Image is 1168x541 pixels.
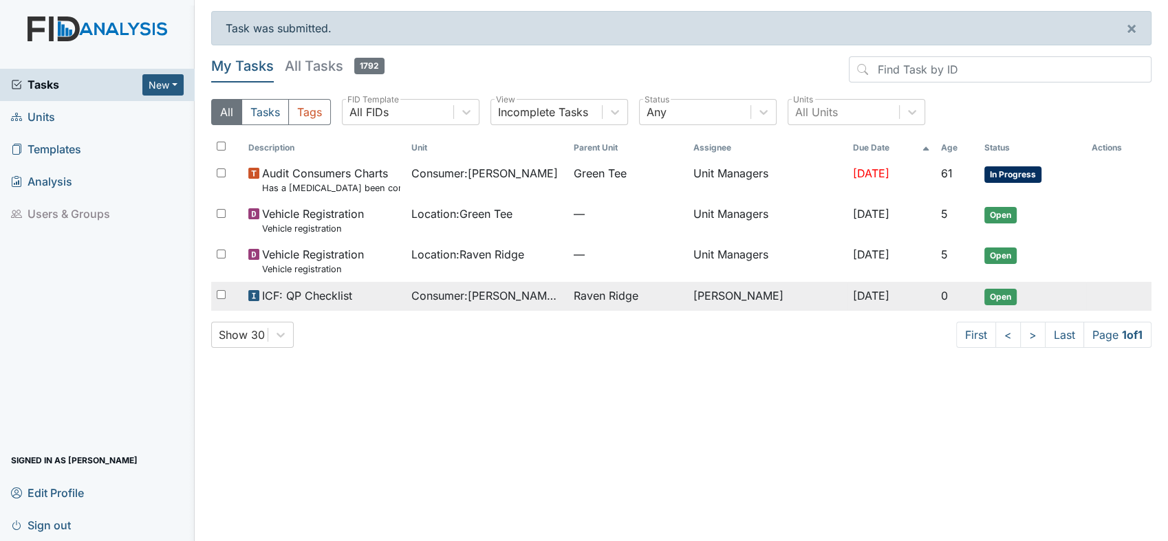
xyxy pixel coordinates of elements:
[941,166,953,180] span: 61
[984,247,1017,264] span: Open
[984,207,1017,223] span: Open
[219,327,265,343] div: Show 30
[956,322,996,348] a: First
[941,289,948,302] span: 0
[688,159,847,200] td: Unit Managers
[647,104,667,120] div: Any
[984,289,1017,305] span: Open
[1020,322,1046,348] a: >
[853,289,889,302] span: [DATE]
[847,136,936,159] th: Toggle SortBy
[688,241,847,281] td: Unit Managers
[574,206,682,222] span: —
[262,263,364,276] small: Vehicle registration
[936,136,979,159] th: Toggle SortBy
[11,450,138,471] span: Signed in as [PERSON_NAME]
[1045,322,1084,348] a: Last
[795,104,838,120] div: All Units
[211,11,1151,45] div: Task was submitted.
[941,247,948,261] span: 5
[1086,136,1151,159] th: Actions
[354,58,385,74] span: 1792
[142,74,184,96] button: New
[574,165,627,181] span: Green Tee
[411,206,512,222] span: Location : Green Tee
[411,246,524,263] span: Location : Raven Ridge
[853,247,889,261] span: [DATE]
[262,246,364,276] span: Vehicle Registration Vehicle registration
[11,139,81,160] span: Templates
[406,136,569,159] th: Toggle SortBy
[288,99,331,125] button: Tags
[349,104,389,120] div: All FIDs
[262,222,364,235] small: Vehicle registration
[956,322,1151,348] nav: task-pagination
[211,99,331,125] div: Type filter
[11,76,142,93] a: Tasks
[1126,18,1137,38] span: ×
[11,171,72,192] span: Analysis
[849,56,1151,82] input: Find Task by ID
[574,287,638,304] span: Raven Ridge
[498,104,588,120] div: Incomplete Tasks
[1122,328,1143,342] strong: 1 of 1
[984,166,1041,183] span: In Progress
[211,56,274,76] h5: My Tasks
[211,99,242,125] button: All
[217,142,226,151] input: Toggle All Rows Selected
[853,166,889,180] span: [DATE]
[262,165,400,195] span: Audit Consumers Charts Has a colonoscopy been completed for all males and females over 50 or is t...
[568,136,688,159] th: Toggle SortBy
[411,165,558,181] span: Consumer : [PERSON_NAME]
[1083,322,1151,348] span: Page
[688,136,847,159] th: Assignee
[1112,12,1151,45] button: ×
[979,136,1086,159] th: Toggle SortBy
[941,207,948,221] span: 5
[243,136,406,159] th: Toggle SortBy
[11,107,55,128] span: Units
[262,287,352,304] span: ICF: QP Checklist
[262,181,400,195] small: Has a [MEDICAL_DATA] been completed for all [DEMOGRAPHIC_DATA] and [DEMOGRAPHIC_DATA] over 50 or ...
[11,482,84,503] span: Edit Profile
[241,99,289,125] button: Tasks
[411,287,563,304] span: Consumer : [PERSON_NAME][GEOGRAPHIC_DATA]
[688,282,847,311] td: [PERSON_NAME]
[688,200,847,241] td: Unit Managers
[853,207,889,221] span: [DATE]
[995,322,1021,348] a: <
[574,246,682,263] span: —
[11,514,71,536] span: Sign out
[262,206,364,235] span: Vehicle Registration Vehicle registration
[285,56,385,76] h5: All Tasks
